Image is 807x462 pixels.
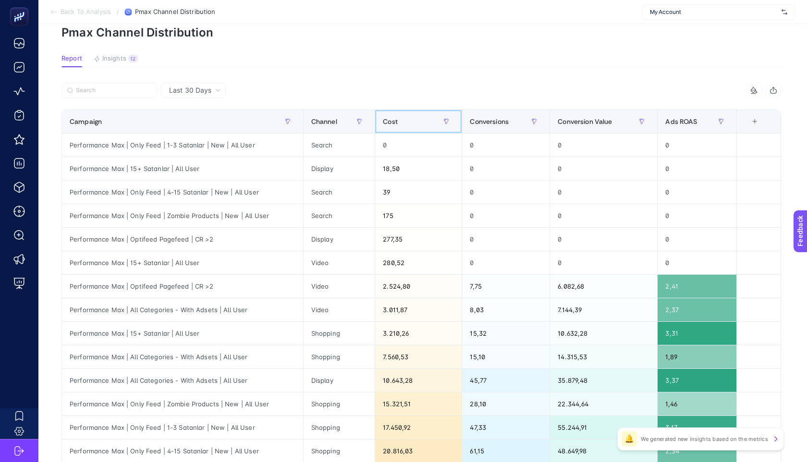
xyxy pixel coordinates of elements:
[622,431,637,447] div: 🔔
[745,118,752,139] div: 6 items selected
[76,87,152,94] input: Search
[550,416,657,439] div: 55.244,91
[375,416,462,439] div: 17.450,92
[462,157,550,180] div: 0
[375,345,462,368] div: 7.560,53
[169,85,211,95] span: Last 30 Days
[462,345,550,368] div: 15,10
[304,392,375,415] div: Shopping
[62,134,303,157] div: Performance Max | Only Feed | 1-3 Satanlar | New | All User
[462,134,550,157] div: 0
[102,55,126,62] span: Insights
[62,157,303,180] div: Performance Max | 15+ Satanlar | All User
[462,204,550,227] div: 0
[658,322,736,345] div: 3,31
[304,251,375,274] div: Video
[658,392,736,415] div: 1,46
[658,251,736,274] div: 0
[658,369,736,392] div: 3,37
[550,322,657,345] div: 10.632,28
[641,435,768,443] p: We generated new insights based on the metrics
[550,369,657,392] div: 35.879,48
[70,118,102,125] span: Campaign
[550,298,657,321] div: 7.144,39
[304,181,375,204] div: Search
[62,322,303,345] div: Performance Max | 15+ Satanlar | All User
[550,345,657,368] div: 14.315,53
[550,392,657,415] div: 22.344,64
[304,228,375,251] div: Display
[62,204,303,227] div: Performance Max | Only Feed | Zombie Products | New | All User
[62,228,303,251] div: Performance Max | Optifeed Pagefeed | CR >2
[304,322,375,345] div: Shopping
[658,416,736,439] div: 3,17
[746,118,764,125] div: +
[550,275,657,298] div: 6.082,68
[550,204,657,227] div: 0
[658,345,736,368] div: 1,89
[6,3,37,11] span: Feedback
[375,392,462,415] div: 15.321,51
[658,157,736,180] div: 0
[658,134,736,157] div: 0
[62,416,303,439] div: Performance Max | Only Feed | 1-3 Satanlar | New | All User
[375,228,462,251] div: 277,35
[550,228,657,251] div: 0
[462,228,550,251] div: 0
[62,251,303,274] div: Performance Max | 15+ Satanlar | All User
[383,118,398,125] span: Cost
[462,181,550,204] div: 0
[462,275,550,298] div: 7,75
[62,181,303,204] div: Performance Max | Only Feed | 4-15 Satanlar | New | All User
[304,134,375,157] div: Search
[462,416,550,439] div: 47,33
[62,275,303,298] div: Performance Max | Optifeed Pagefeed | CR >2
[550,251,657,274] div: 0
[375,157,462,180] div: 18,50
[128,55,138,62] div: 12
[462,298,550,321] div: 8,03
[311,118,337,125] span: Channel
[550,134,657,157] div: 0
[304,157,375,180] div: Display
[665,118,697,125] span: Ads ROAS
[462,251,550,274] div: 0
[375,369,462,392] div: 10.643,28
[304,345,375,368] div: Shopping
[61,25,784,39] p: Pmax Channel Distribution
[650,8,778,16] span: My Account
[304,416,375,439] div: Shopping
[462,369,550,392] div: 45,77
[375,181,462,204] div: 39
[375,134,462,157] div: 0
[304,204,375,227] div: Search
[550,181,657,204] div: 0
[658,228,736,251] div: 0
[304,298,375,321] div: Video
[375,251,462,274] div: 280,52
[658,181,736,204] div: 0
[61,8,111,16] span: Back To Analysis
[658,298,736,321] div: 2,37
[62,298,303,321] div: Performance Max | All Categories - With Adsets | All User
[375,204,462,227] div: 175
[304,369,375,392] div: Display
[135,8,215,16] span: Pmax Channel Distribution
[375,275,462,298] div: 2.524,80
[470,118,509,125] span: Conversions
[462,392,550,415] div: 28,10
[304,275,375,298] div: Video
[658,204,736,227] div: 0
[61,55,82,62] span: Report
[462,322,550,345] div: 15,32
[375,298,462,321] div: 3.011,87
[62,392,303,415] div: Performance Max | Only Feed | Zombie Products | New | All User
[550,157,657,180] div: 0
[375,322,462,345] div: 3.210,26
[558,118,612,125] span: Conversion Value
[62,369,303,392] div: Performance Max | All Categories - With Adsets | All User
[62,345,303,368] div: Performance Max | All Categories - With Adsets | All User
[117,8,119,15] span: /
[658,275,736,298] div: 2,41
[782,7,787,17] img: svg%3e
